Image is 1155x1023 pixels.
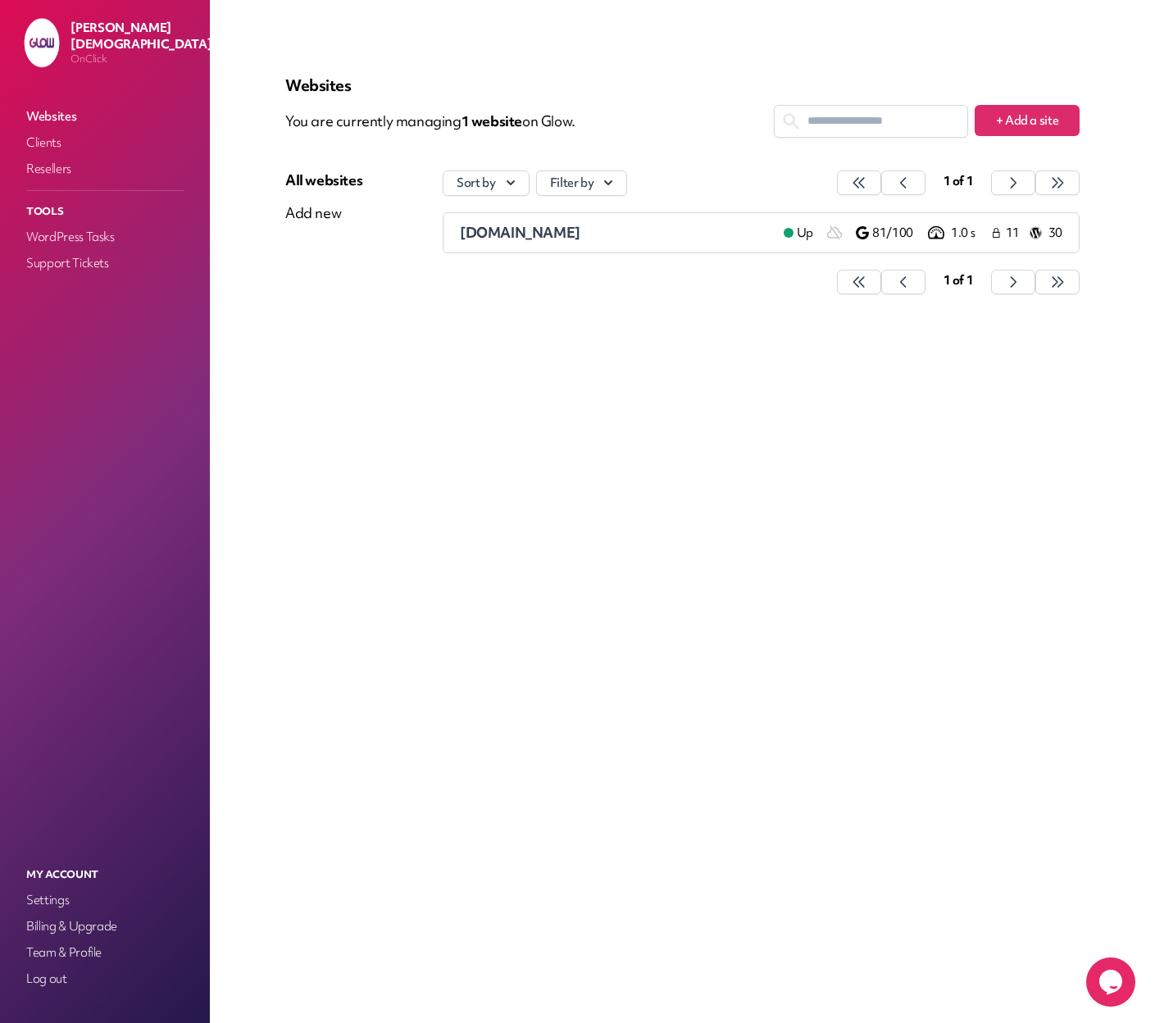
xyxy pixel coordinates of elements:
[70,52,230,66] p: OnClick
[536,170,628,196] button: Filter by
[443,170,530,196] button: Sort by
[23,157,187,180] a: Resellers
[23,915,187,938] a: Billing & Upgrade
[23,889,187,912] a: Settings
[285,75,1080,95] p: Websites
[285,105,774,138] p: You are currently managing on Glow.
[856,223,990,243] a: 81/100 1.0 s
[23,201,187,222] p: Tools
[460,223,771,243] a: [DOMAIN_NAME]
[23,941,187,964] a: Team & Profile
[23,105,187,128] a: Websites
[1086,957,1139,1007] iframe: chat widget
[23,131,187,154] a: Clients
[797,225,813,242] span: Up
[944,272,974,289] span: 1 of 1
[285,203,362,223] div: Add new
[1030,223,1062,243] a: 30
[1006,225,1020,242] span: 11
[70,20,230,52] p: [PERSON_NAME][DEMOGRAPHIC_DATA]
[1048,225,1062,242] p: 30
[951,225,990,242] p: 1.0 s
[23,225,187,248] a: WordPress Tasks
[462,111,522,130] span: 1 website
[771,223,826,243] a: Up
[990,223,1023,243] a: 11
[975,105,1080,136] button: + Add a site
[23,864,187,885] p: My Account
[23,252,187,275] a: Support Tickets
[285,170,362,190] div: All websites
[944,173,974,189] span: 1 of 1
[23,967,187,990] a: Log out
[872,225,925,242] p: 81/100
[460,223,580,242] span: [DOMAIN_NAME]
